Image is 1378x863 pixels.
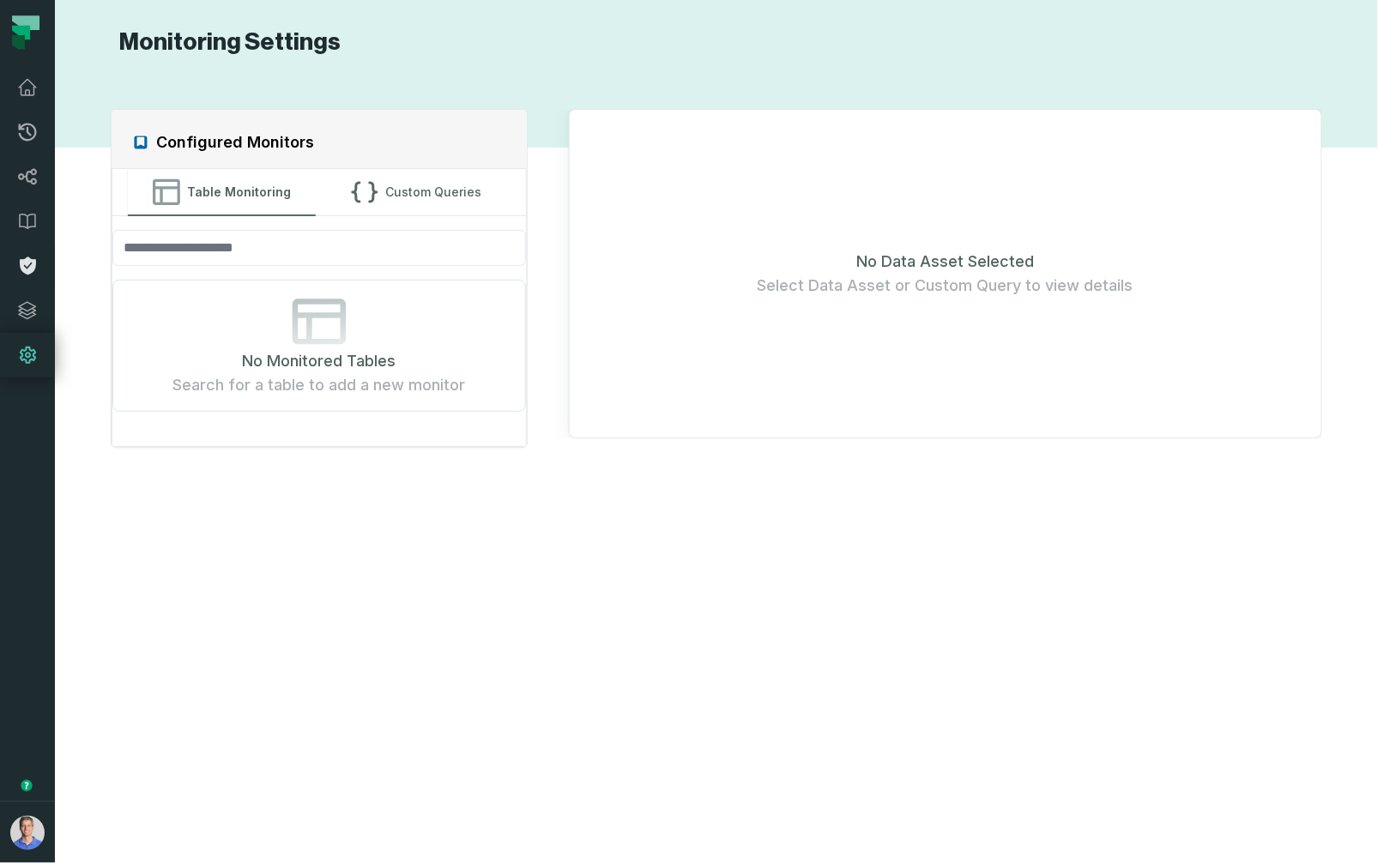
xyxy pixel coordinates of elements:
[758,274,1133,298] span: Select Data Asset or Custom Query to view details
[856,250,1034,274] span: No Data Asset Selected
[10,816,45,850] img: avatar of Barak Forgoun
[128,169,316,215] button: Table Monitoring
[111,27,341,57] h1: Monitoring Settings
[156,130,314,154] h2: Configured Monitors
[19,778,34,794] div: Tooltip anchor
[242,349,396,373] span: No Monitored Tables
[323,169,511,215] button: Custom Queries
[172,373,465,397] span: Search for a table to add a new monitor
